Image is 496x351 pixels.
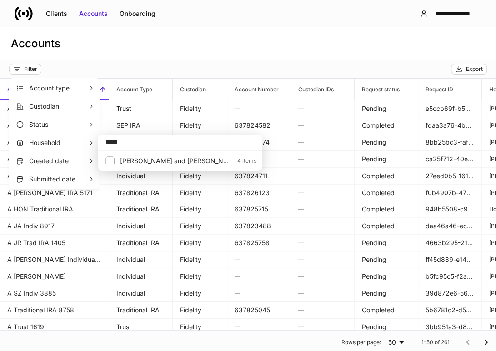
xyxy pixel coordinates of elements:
[29,156,88,165] p: Created date
[29,102,88,111] p: Custodian
[29,138,88,147] p: Household
[29,84,88,93] p: Account type
[29,120,88,129] p: Status
[120,156,232,165] p: DeCramer, Bradley and Carey
[232,157,256,165] p: 4 items
[29,175,88,184] p: Submitted date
